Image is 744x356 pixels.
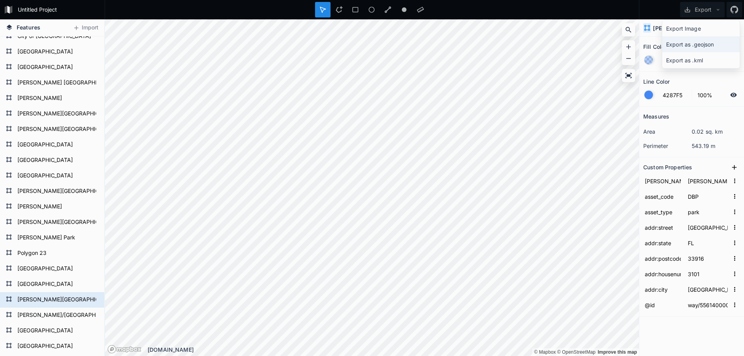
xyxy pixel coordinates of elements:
input: Empty [686,175,729,187]
input: Empty [686,284,729,295]
input: Empty [686,191,729,202]
input: Name [643,206,682,218]
input: Name [643,237,682,249]
a: OpenStreetMap [557,349,596,355]
dd: 543.19 m [692,142,740,150]
dd: 0.02 sq. km [692,127,740,136]
dt: perimeter [643,142,692,150]
h2: Custom Properties [643,161,692,173]
a: Mapbox [534,349,556,355]
h4: [PERSON_NAME][GEOGRAPHIC_DATA] [653,24,740,32]
input: Name [643,284,682,295]
div: Export as .geojson [662,36,740,52]
button: Export [680,2,725,17]
dt: area [643,127,692,136]
input: Empty [686,268,729,280]
input: Name [643,253,682,264]
h2: Measures [643,110,669,122]
div: [DOMAIN_NAME] [148,346,639,354]
span: Features [17,23,40,31]
input: Name [643,299,682,311]
h2: Line Color [643,76,670,88]
div: Export as .kml [662,52,740,68]
input: Empty [686,253,729,264]
input: Name [643,175,682,187]
input: Name [643,268,682,280]
input: Name [643,222,682,233]
input: Empty [686,222,729,233]
input: Empty [686,206,729,218]
input: Empty [686,299,729,311]
a: Map feedback [598,349,637,355]
a: Mapbox logo [107,345,141,354]
h2: Fill Color [643,41,666,53]
input: Empty [686,237,729,249]
input: Name [643,191,682,202]
div: Export Image [662,21,740,36]
button: Import [69,22,102,34]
